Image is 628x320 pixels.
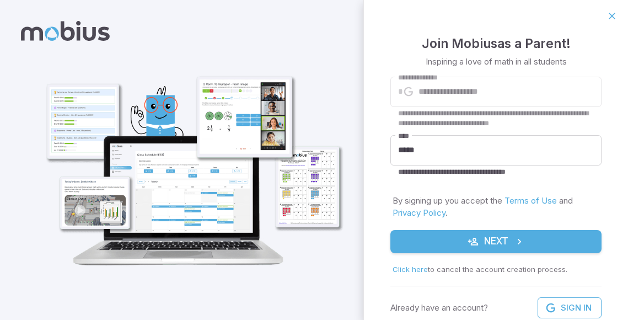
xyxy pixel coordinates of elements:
p: to cancel the account creation process . [393,264,599,275]
a: Privacy Policy [393,207,445,218]
span: Click here [393,265,428,274]
p: Already have an account? [390,302,488,314]
a: Terms of Use [504,195,557,206]
img: parent_1-illustration [31,41,350,276]
p: Inspiring a love of math in all students [426,56,567,68]
p: By signing up you accept the and . [393,195,599,219]
h4: Join Mobius as a Parent ! [422,34,571,54]
a: Sign In [538,297,602,318]
button: Next [390,230,602,253]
